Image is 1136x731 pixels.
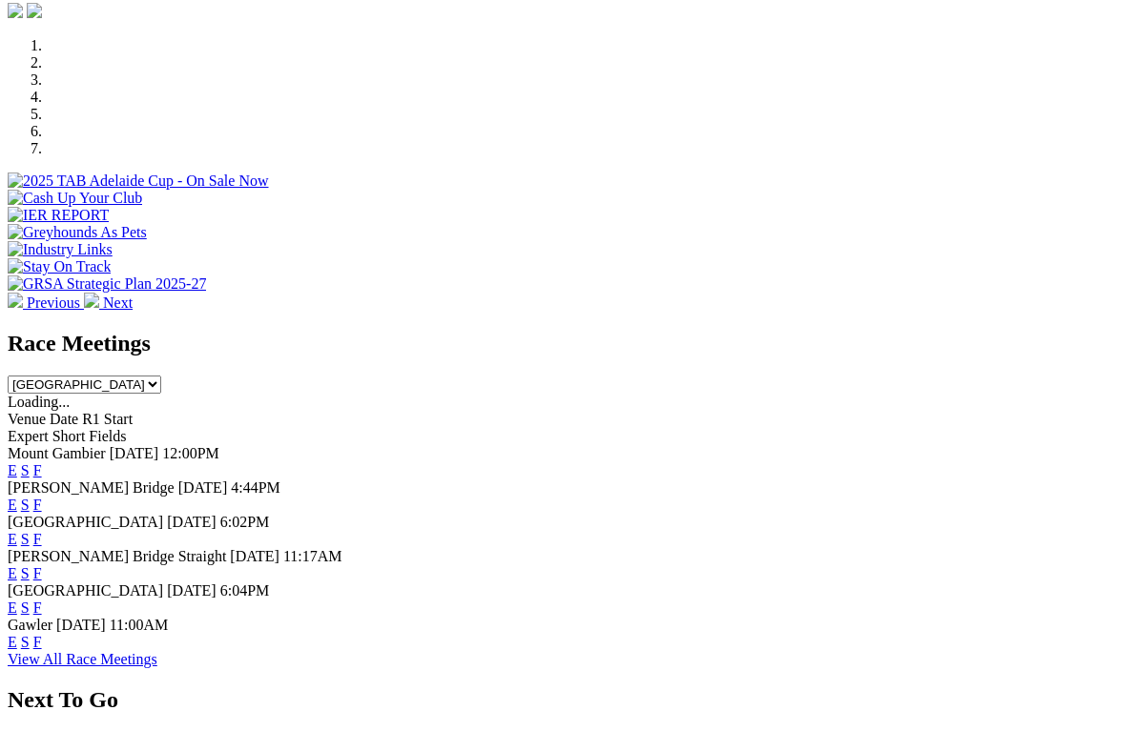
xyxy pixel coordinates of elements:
[8,531,17,547] a: E
[33,634,42,650] a: F
[33,497,42,513] a: F
[8,687,1128,713] h2: Next To Go
[21,634,30,650] a: S
[167,514,217,530] span: [DATE]
[8,582,163,599] span: [GEOGRAPHIC_DATA]
[8,190,142,207] img: Cash Up Your Club
[162,445,219,461] span: 12:00PM
[8,293,23,308] img: chevron-left-pager-white.svg
[220,582,270,599] span: 6:04PM
[8,617,52,633] span: Gawler
[8,224,147,241] img: Greyhounds As Pets
[220,514,270,530] span: 6:02PM
[8,514,163,530] span: [GEOGRAPHIC_DATA]
[8,331,1128,356] h2: Race Meetings
[8,479,175,496] span: [PERSON_NAME] Bridge
[110,617,169,633] span: 11:00AM
[33,531,42,547] a: F
[8,599,17,616] a: E
[21,497,30,513] a: S
[21,462,30,478] a: S
[89,428,126,444] span: Fields
[21,565,30,581] a: S
[33,462,42,478] a: F
[8,462,17,478] a: E
[178,479,228,496] span: [DATE]
[8,428,49,444] span: Expert
[21,599,30,616] a: S
[56,617,106,633] span: [DATE]
[50,411,78,427] span: Date
[8,207,109,224] img: IER REPORT
[27,3,42,18] img: twitter.svg
[8,565,17,581] a: E
[8,294,84,311] a: Previous
[52,428,86,444] span: Short
[8,258,111,275] img: Stay On Track
[33,599,42,616] a: F
[8,411,46,427] span: Venue
[8,3,23,18] img: facebook.svg
[8,394,70,410] span: Loading...
[8,634,17,650] a: E
[84,293,99,308] img: chevron-right-pager-white.svg
[8,497,17,513] a: E
[167,582,217,599] span: [DATE]
[82,411,133,427] span: R1 Start
[283,548,342,564] span: 11:17AM
[21,531,30,547] a: S
[110,445,159,461] span: [DATE]
[8,275,206,293] img: GRSA Strategic Plan 2025-27
[230,548,279,564] span: [DATE]
[8,651,157,667] a: View All Race Meetings
[8,173,269,190] img: 2025 TAB Adelaide Cup - On Sale Now
[8,241,113,258] img: Industry Links
[103,294,133,311] span: Next
[27,294,80,311] span: Previous
[231,479,280,496] span: 4:44PM
[8,548,226,564] span: [PERSON_NAME] Bridge Straight
[8,445,106,461] span: Mount Gambier
[33,565,42,581] a: F
[84,294,133,311] a: Next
